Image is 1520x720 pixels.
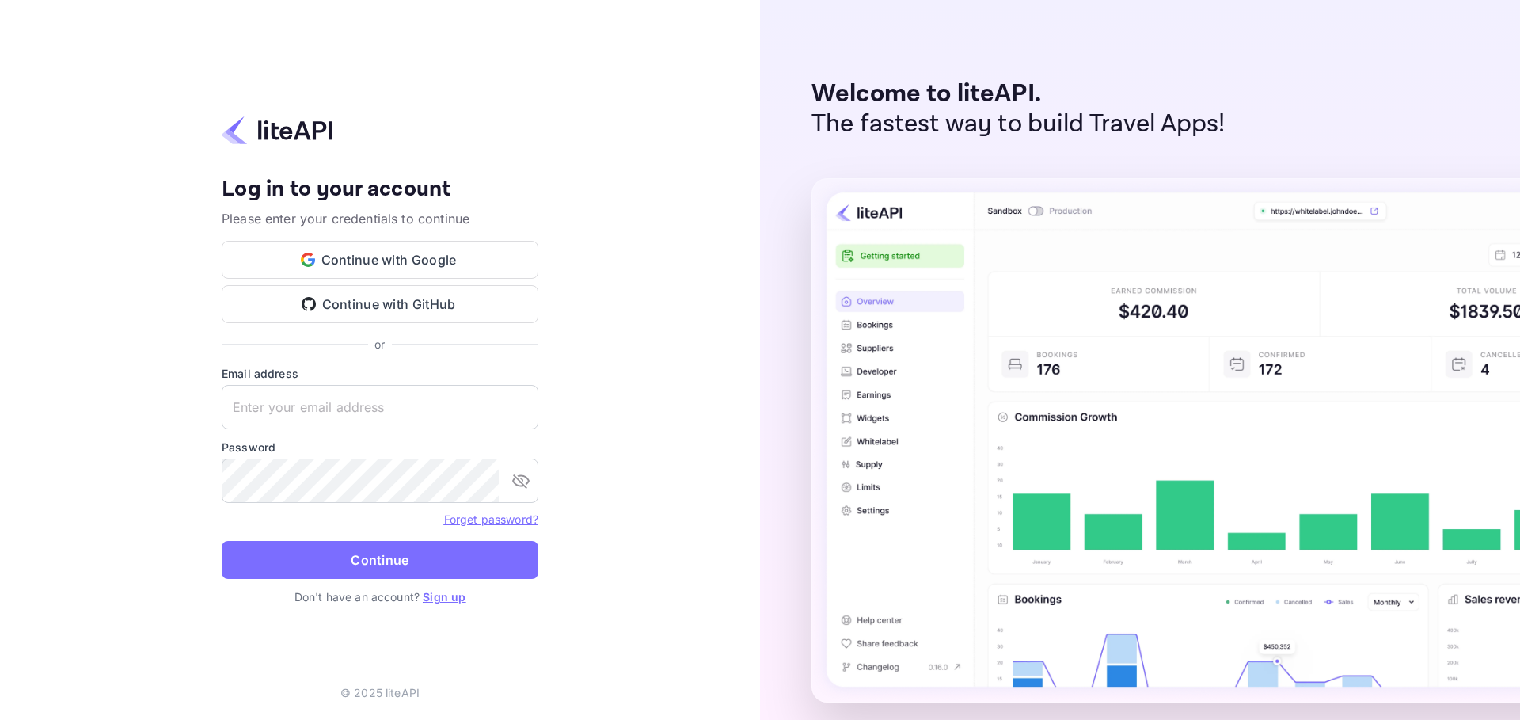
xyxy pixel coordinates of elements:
[222,241,538,279] button: Continue with Google
[811,109,1225,139] p: The fastest way to build Travel Apps!
[222,589,538,605] p: Don't have an account?
[222,176,538,204] h4: Log in to your account
[340,684,420,701] p: © 2025 liteAPI
[222,385,538,429] input: Enter your email address
[444,511,538,527] a: Forget password?
[222,285,538,323] button: Continue with GitHub
[811,79,1225,109] p: Welcome to liteAPI.
[444,512,538,526] a: Forget password?
[374,336,385,352] p: or
[505,465,537,497] button: toggle password visibility
[423,590,465,604] a: Sign up
[222,365,538,382] label: Email address
[222,439,538,455] label: Password
[222,115,332,146] img: liteapi
[222,541,538,579] button: Continue
[222,209,538,228] p: Please enter your credentials to continue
